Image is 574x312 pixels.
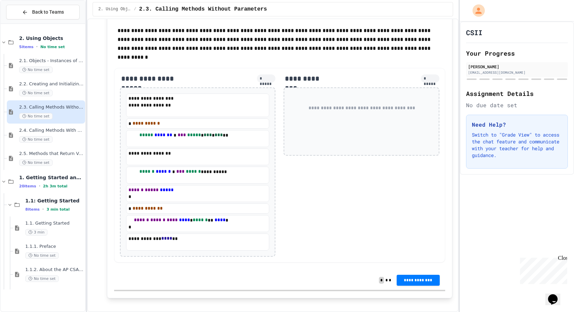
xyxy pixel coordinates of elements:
[19,184,36,188] span: 20 items
[466,48,568,58] h2: Your Progress
[19,67,53,73] span: No time set
[517,255,567,284] iframe: chat widget
[25,221,84,226] span: 1.1. Getting Started
[25,207,40,212] span: 8 items
[43,184,68,188] span: 2h 3m total
[42,207,44,212] span: •
[134,6,136,12] span: /
[36,44,38,49] span: •
[39,183,40,189] span: •
[25,198,84,204] span: 1.1: Getting Started
[466,28,482,37] h1: CSII
[139,5,267,13] span: 2.3. Calling Methods Without Parameters
[465,3,487,18] div: My Account
[25,229,47,236] span: 3 min
[19,113,53,119] span: No time set
[466,89,568,98] h2: Assignment Details
[46,207,70,212] span: 3 min total
[3,3,47,43] div: Chat with us now!Close
[466,101,568,109] div: No due date set
[545,285,567,305] iframe: chat widget
[25,252,59,259] span: No time set
[6,5,80,19] button: Back to Teams
[19,104,84,110] span: 2.3. Calling Methods Without Parameters
[40,45,65,49] span: No time set
[19,128,84,133] span: 2.4. Calling Methods With Parameters
[32,9,64,16] span: Back to Teams
[19,35,84,41] span: 2. Using Objects
[19,151,84,157] span: 2.5. Methods that Return Values
[19,45,33,49] span: 5 items
[19,136,53,143] span: No time set
[25,267,84,273] span: 1.1.2. About the AP CSA Exam
[19,174,84,181] span: 1. Getting Started and Primitive Types
[468,70,566,75] div: [EMAIL_ADDRESS][DOMAIN_NAME]
[98,6,131,12] span: 2. Using Objects
[19,58,84,64] span: 2.1. Objects - Instances of Classes
[472,120,562,129] h3: Need Help?
[19,90,53,96] span: No time set
[472,131,562,159] p: Switch to "Grade View" to access the chat feature and communicate with your teacher for help and ...
[468,63,566,70] div: [PERSON_NAME]
[19,159,53,166] span: No time set
[19,81,84,87] span: 2.2. Creating and Initializing Objects: Constructors
[25,275,59,282] span: No time set
[25,244,84,250] span: 1.1.1. Preface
